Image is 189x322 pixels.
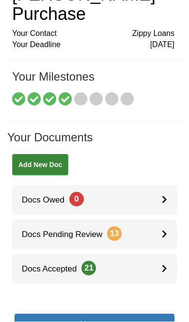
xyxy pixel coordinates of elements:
span: Docs Owed [12,196,84,205]
span: Docs Pending Review [12,230,122,239]
span: 0 [69,192,84,207]
span: 13 [107,227,122,241]
a: Docs Owed0 [12,186,177,215]
a: Docs Accepted21 [12,254,177,284]
div: Your Contact [12,29,174,40]
span: Zippy Loans [132,29,174,40]
h1: Your Milestones [12,71,174,93]
span: 21 [81,261,96,276]
span: Docs Accepted [12,265,96,274]
a: Add New Doc [12,154,68,176]
h1: Your Documents [7,132,182,154]
div: Your Deadline [12,40,174,51]
span: [DATE] [150,40,174,51]
a: Docs Pending Review13 [12,220,177,250]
